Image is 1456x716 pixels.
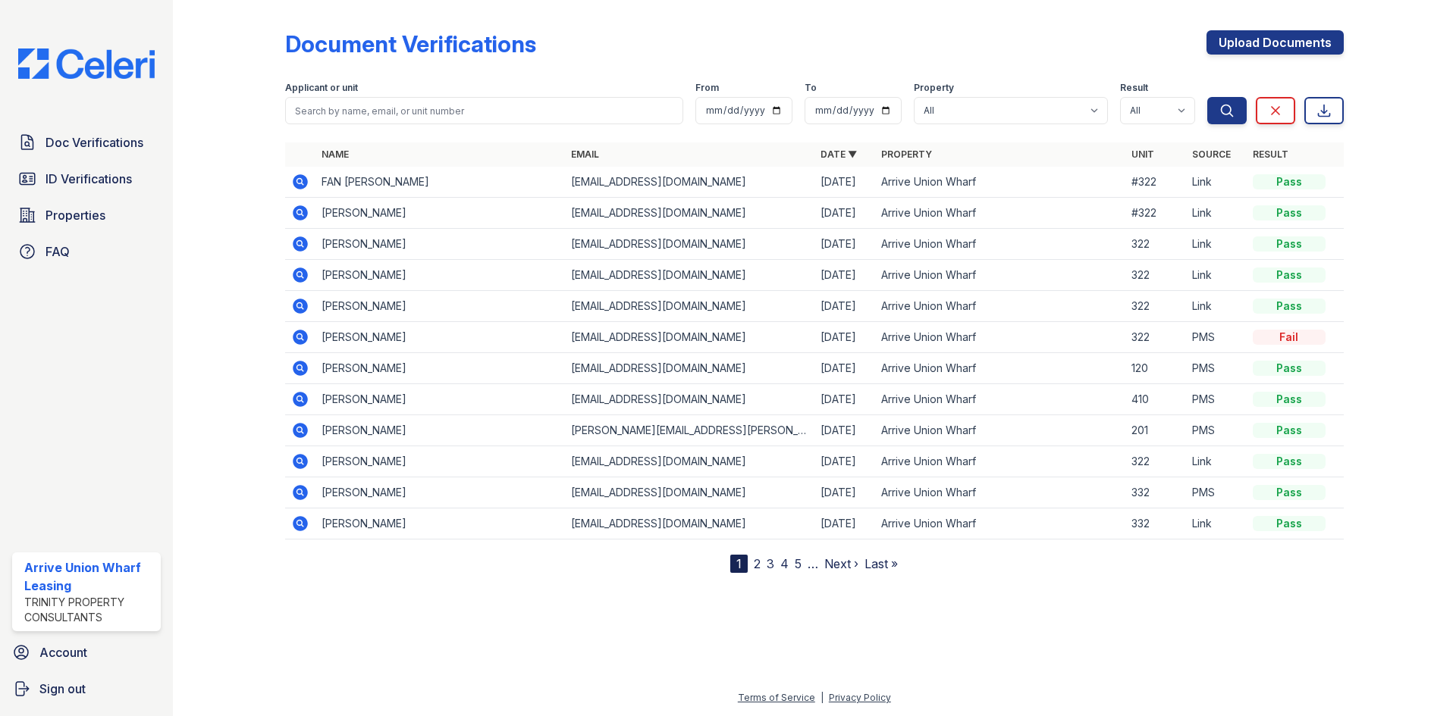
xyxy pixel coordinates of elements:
[814,291,875,322] td: [DATE]
[1125,167,1186,198] td: #322
[565,291,814,322] td: [EMAIL_ADDRESS][DOMAIN_NAME]
[315,291,565,322] td: [PERSON_NAME]
[875,415,1125,446] td: Arrive Union Wharf
[1253,485,1326,500] div: Pass
[875,353,1125,384] td: Arrive Union Wharf
[875,446,1125,477] td: Arrive Union Wharf
[795,556,802,571] a: 5
[814,508,875,539] td: [DATE]
[875,322,1125,353] td: Arrive Union Wharf
[1125,322,1186,353] td: 322
[875,291,1125,322] td: Arrive Union Wharf
[695,82,719,94] label: From
[814,384,875,415] td: [DATE]
[767,556,774,571] a: 3
[914,82,954,94] label: Property
[571,149,599,160] a: Email
[565,446,814,477] td: [EMAIL_ADDRESS][DOMAIN_NAME]
[1253,299,1326,314] div: Pass
[24,595,155,625] div: Trinity Property Consultants
[45,170,132,188] span: ID Verifications
[315,477,565,508] td: [PERSON_NAME]
[1186,384,1247,415] td: PMS
[1131,149,1154,160] a: Unit
[1192,149,1231,160] a: Source
[315,446,565,477] td: [PERSON_NAME]
[315,415,565,446] td: [PERSON_NAME]
[565,322,814,353] td: [EMAIL_ADDRESS][DOMAIN_NAME]
[1125,415,1186,446] td: 201
[565,260,814,291] td: [EMAIL_ADDRESS][DOMAIN_NAME]
[39,643,87,661] span: Account
[45,133,143,152] span: Doc Verifications
[1253,236,1326,252] div: Pass
[814,446,875,477] td: [DATE]
[1253,205,1326,220] div: Pass
[565,508,814,539] td: [EMAIL_ADDRESS][DOMAIN_NAME]
[730,555,748,573] div: 1
[1186,508,1247,539] td: Link
[814,477,875,508] td: [DATE]
[315,508,565,539] td: [PERSON_NAME]
[6,48,167,79] img: CE_Logo_Blue-a8612792a0a2168367f1c8372b55b34899dd931a85d93a1a3d3e32e68fde9ad4.png
[805,82,817,94] label: To
[565,384,814,415] td: [EMAIL_ADDRESS][DOMAIN_NAME]
[780,556,789,571] a: 4
[565,477,814,508] td: [EMAIL_ADDRESS][DOMAIN_NAME]
[315,167,565,198] td: FAN [PERSON_NAME]
[1186,167,1247,198] td: Link
[1125,446,1186,477] td: 322
[1207,30,1344,55] a: Upload Documents
[1253,330,1326,345] div: Fail
[565,353,814,384] td: [EMAIL_ADDRESS][DOMAIN_NAME]
[1120,82,1148,94] label: Result
[565,415,814,446] td: [PERSON_NAME][EMAIL_ADDRESS][PERSON_NAME][DOMAIN_NAME]
[315,322,565,353] td: [PERSON_NAME]
[6,674,167,704] a: Sign out
[875,198,1125,229] td: Arrive Union Wharf
[285,97,683,124] input: Search by name, email, or unit number
[315,260,565,291] td: [PERSON_NAME]
[1253,454,1326,469] div: Pass
[1186,260,1247,291] td: Link
[1253,392,1326,407] div: Pass
[864,556,898,571] a: Last »
[315,384,565,415] td: [PERSON_NAME]
[1253,267,1326,283] div: Pass
[1186,322,1247,353] td: PMS
[565,167,814,198] td: [EMAIL_ADDRESS][DOMAIN_NAME]
[875,260,1125,291] td: Arrive Union Wharf
[881,149,932,160] a: Property
[39,680,86,698] span: Sign out
[829,692,891,703] a: Privacy Policy
[1253,149,1288,160] a: Result
[1186,291,1247,322] td: Link
[12,127,161,158] a: Doc Verifications
[1253,361,1326,376] div: Pass
[1186,446,1247,477] td: Link
[285,82,358,94] label: Applicant or unit
[814,322,875,353] td: [DATE]
[315,198,565,229] td: [PERSON_NAME]
[1125,229,1186,260] td: 322
[814,198,875,229] td: [DATE]
[315,229,565,260] td: [PERSON_NAME]
[1186,353,1247,384] td: PMS
[1186,477,1247,508] td: PMS
[315,353,565,384] td: [PERSON_NAME]
[875,477,1125,508] td: Arrive Union Wharf
[1253,516,1326,531] div: Pass
[12,164,161,194] a: ID Verifications
[1253,423,1326,438] div: Pass
[322,149,349,160] a: Name
[814,353,875,384] td: [DATE]
[824,556,858,571] a: Next ›
[738,692,815,703] a: Terms of Service
[875,167,1125,198] td: Arrive Union Wharf
[1125,198,1186,229] td: #322
[875,384,1125,415] td: Arrive Union Wharf
[1186,415,1247,446] td: PMS
[565,198,814,229] td: [EMAIL_ADDRESS][DOMAIN_NAME]
[875,508,1125,539] td: Arrive Union Wharf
